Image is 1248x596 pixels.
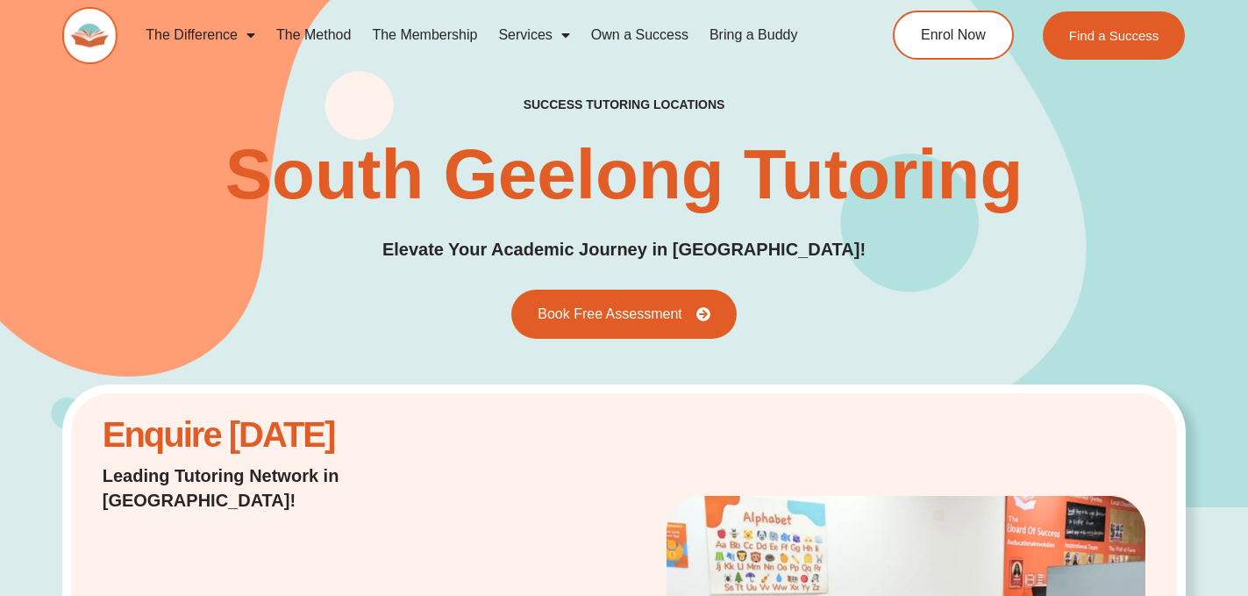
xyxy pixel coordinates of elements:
[1043,11,1186,60] a: Find a Success
[225,140,1023,210] h1: South Geelong Tutoring
[103,424,474,446] h2: Enquire [DATE]
[266,15,361,55] a: The Method
[893,11,1014,60] a: Enrol Now
[135,15,828,55] nav: Menu
[921,28,986,42] span: Enrol Now
[699,15,809,55] a: Bring a Buddy
[511,290,737,339] a: Book Free Assessment
[538,307,682,321] span: Book Free Assessment
[581,15,699,55] a: Own a Success
[382,236,866,263] p: Elevate Your Academic Journey in [GEOGRAPHIC_DATA]!
[361,15,488,55] a: The Membership
[135,15,266,55] a: The Difference
[524,97,725,112] h2: success tutoring locations
[103,463,474,513] p: Leading Tutoring Network in [GEOGRAPHIC_DATA]!
[1069,29,1159,42] span: Find a Success
[488,15,580,55] a: Services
